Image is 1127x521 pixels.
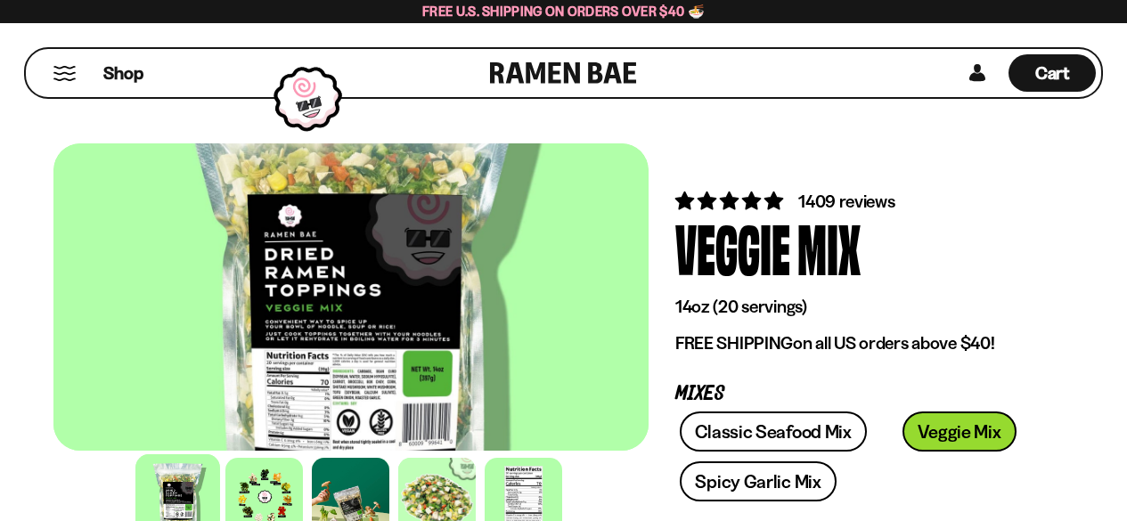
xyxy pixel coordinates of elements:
a: Spicy Garlic Mix [680,461,836,501]
span: Cart [1035,62,1070,84]
p: on all US orders above $40! [675,332,1047,354]
p: 14oz (20 servings) [675,296,1047,318]
span: 4.76 stars [675,190,787,212]
a: Shop [103,54,143,92]
div: Cart [1009,49,1096,97]
button: Mobile Menu Trigger [53,66,77,81]
p: Mixes [675,386,1047,403]
a: Classic Seafood Mix [680,411,866,452]
div: Veggie [675,214,790,281]
span: Shop [103,61,143,85]
strong: FREE SHIPPING [675,332,793,354]
div: Mix [797,214,861,281]
span: 1409 reviews [798,191,895,212]
span: Free U.S. Shipping on Orders over $40 🍜 [422,3,705,20]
